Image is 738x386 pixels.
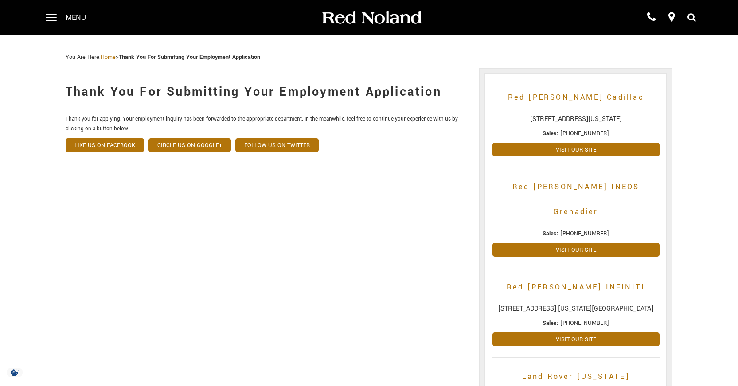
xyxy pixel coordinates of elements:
span: [STREET_ADDRESS] [US_STATE][GEOGRAPHIC_DATA] [492,304,660,314]
a: Visit Our Site [492,332,660,346]
a: Like Us On Facebook [66,138,144,152]
span: > [101,53,260,61]
a: Visit Our Site [492,243,660,257]
a: Red [PERSON_NAME] Cadillac [492,85,660,110]
span: [PHONE_NUMBER] [560,230,609,238]
img: Opt-Out Icon [4,368,25,377]
a: Follow Us on Twitter [235,138,319,152]
div: Breadcrumbs [66,53,673,61]
span: [STREET_ADDRESS][US_STATE] [492,114,660,124]
strong: Thank You For Submitting Your Employment Application [119,53,260,61]
a: Red [PERSON_NAME] INFINITI [492,275,660,300]
a: Circle Us on Google+ [148,138,231,152]
strong: Sales: [543,230,558,238]
h1: Thank You For Submitting Your Employment Application [66,74,466,110]
a: Home [101,53,116,61]
strong: Sales: [543,129,558,137]
img: Red Noland Auto Group [320,10,422,26]
span: [PHONE_NUMBER] [560,319,609,327]
a: Red [PERSON_NAME] INEOS Grenadier [492,175,660,224]
span: You Are Here: [66,53,260,61]
section: Click to Open Cookie Consent Modal [4,368,25,377]
a: Visit Our Site [492,143,660,156]
p: Thank you for applying. Your employment inquiry has been forwarded to the appropriate department.... [66,114,466,134]
strong: Sales: [543,319,558,327]
span: [PHONE_NUMBER] [560,129,609,137]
